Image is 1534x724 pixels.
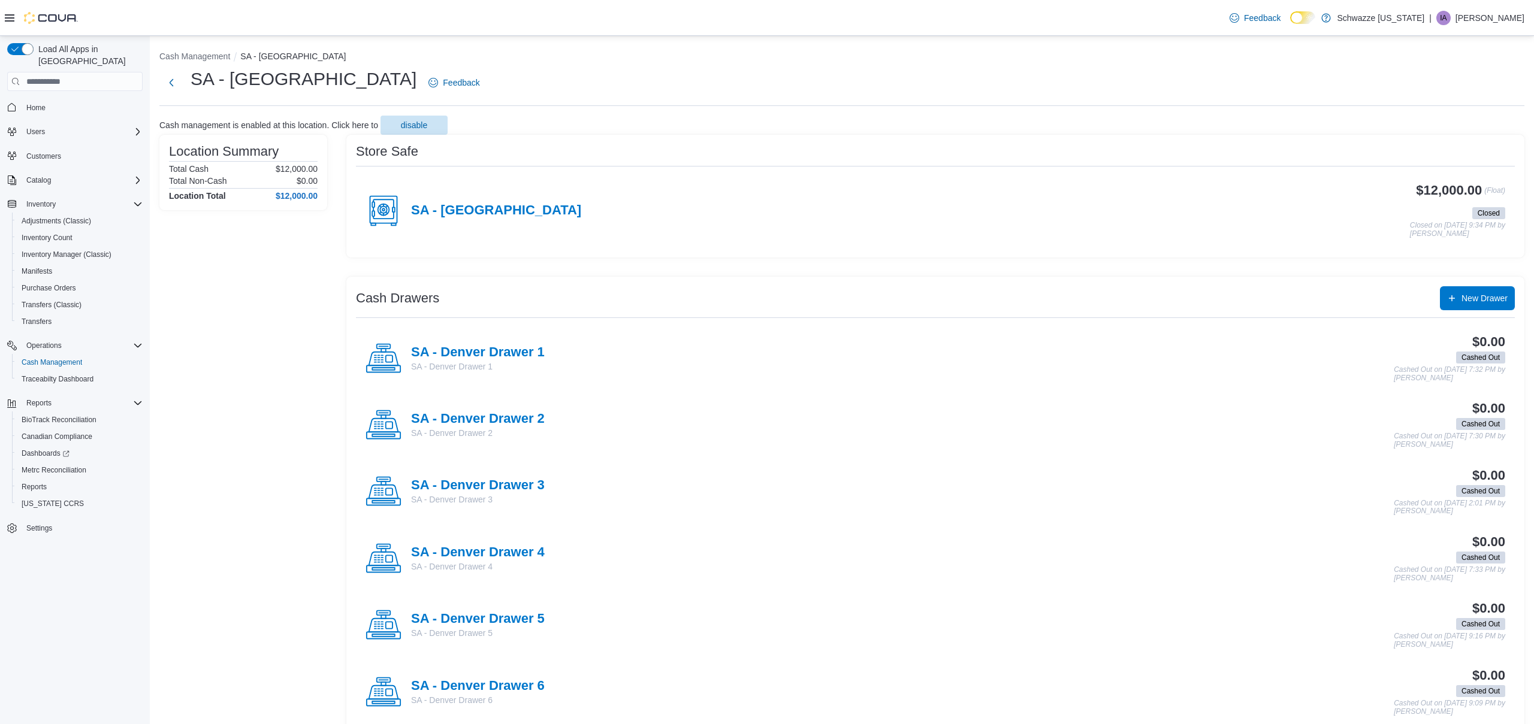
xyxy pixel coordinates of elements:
button: Reports [12,478,147,495]
a: Settings [22,521,57,535]
button: Inventory [2,196,147,213]
h4: SA - [GEOGRAPHIC_DATA] [411,203,581,219]
span: Manifests [17,264,143,278]
span: Manifests [22,266,52,276]
a: Customers [22,149,66,163]
p: Cash management is enabled at this location. Click here to [159,120,378,130]
a: Reports [17,480,52,494]
p: Schwazze [US_STATE] [1337,11,1424,25]
h3: $0.00 [1472,468,1505,483]
button: SA - [GEOGRAPHIC_DATA] [240,52,346,61]
span: Washington CCRS [17,496,143,511]
h6: Total Cash [169,164,209,174]
button: Settings [2,519,147,537]
span: Load All Apps in [GEOGRAPHIC_DATA] [34,43,143,67]
span: disable [401,119,427,131]
span: Adjustments (Classic) [22,216,91,226]
h1: SA - [GEOGRAPHIC_DATA] [191,67,416,91]
span: Cashed Out [1456,685,1505,697]
a: Transfers (Classic) [17,298,86,312]
a: Inventory Count [17,231,77,245]
p: SA - Denver Drawer 5 [411,627,545,639]
p: SA - Denver Drawer 6 [411,694,545,706]
input: Dark Mode [1290,11,1315,24]
button: Canadian Compliance [12,428,147,445]
span: Inventory Count [17,231,143,245]
span: Operations [22,338,143,353]
h3: Store Safe [356,144,418,159]
nav: Complex example [7,93,143,568]
span: Feedback [1244,12,1281,24]
p: (Float) [1484,183,1505,205]
nav: An example of EuiBreadcrumbs [159,50,1524,65]
p: [PERSON_NAME] [1456,11,1524,25]
p: | [1429,11,1432,25]
button: Transfers [12,313,147,330]
span: Canadian Compliance [22,432,92,441]
h3: $12,000.00 [1416,183,1482,198]
a: Dashboards [17,446,74,461]
h4: Location Total [169,191,226,201]
p: Cashed Out on [DATE] 9:16 PM by [PERSON_NAME] [1394,632,1505,649]
p: Cashed Out on [DATE] 9:09 PM by [PERSON_NAME] [1394,699,1505,716]
span: Reports [17,480,143,494]
span: New Drawer [1461,292,1508,304]
span: Traceabilty Dashboard [17,372,143,386]
span: Users [26,127,45,137]
h6: Total Non-Cash [169,176,227,186]
span: BioTrack Reconciliation [22,415,96,425]
button: Traceabilty Dashboard [12,371,147,387]
span: Home [22,99,143,114]
button: Inventory [22,197,61,211]
span: Settings [22,520,143,535]
button: BioTrack Reconciliation [12,411,147,428]
button: Reports [2,395,147,411]
button: Manifests [12,263,147,280]
span: Customers [26,152,61,161]
span: Transfers (Classic) [17,298,143,312]
span: Dashboards [22,449,70,458]
span: Cashed Out [1461,686,1500,696]
a: Metrc Reconciliation [17,463,91,477]
h4: SA - Denver Drawer 4 [411,545,545,561]
span: Settings [26,523,52,533]
span: Transfers [22,317,52,326]
a: BioTrack Reconciliation [17,413,101,427]
button: Users [22,125,50,139]
span: Home [26,103,46,113]
a: [US_STATE] CCRS [17,496,89,511]
h4: SA - Denver Drawer 2 [411,411,545,427]
span: Operations [26,341,62,350]
p: Cashed Out on [DATE] 2:01 PM by [PERSON_NAME] [1394,499,1505,516]
span: Catalog [26,175,51,185]
a: Manifests [17,264,57,278]
button: New Drawer [1440,286,1515,310]
p: SA - Denver Drawer 4 [411,561,545,572]
span: Purchase Orders [22,283,76,293]
a: Transfers [17,314,56,329]
span: Inventory Manager (Classic) [22,250,111,259]
span: Inventory Count [22,233,73,243]
span: Feedback [443,77,479,89]
span: Users [22,125,143,139]
a: Inventory Manager (Classic) [17,247,116,262]
span: Adjustments (Classic) [17,214,143,228]
a: Cash Management [17,355,87,369]
span: Cashed Out [1461,419,1500,429]
span: Reports [26,398,52,408]
span: Cashed Out [1456,418,1505,430]
button: disable [381,116,448,135]
a: Canadian Compliance [17,429,97,444]
button: Inventory Manager (Classic) [12,246,147,263]
p: Closed on [DATE] 9:34 PM by [PERSON_NAME] [1410,222,1505,238]
a: Traceabilty Dashboard [17,372,98,386]
div: Isaac Atencio [1436,11,1451,25]
button: Adjustments (Classic) [12,213,147,229]
span: Inventory [22,197,143,211]
button: Purchase Orders [12,280,147,296]
button: Metrc Reconciliation [12,462,147,478]
span: Customers [22,149,143,163]
span: IA [1440,11,1447,25]
button: Operations [2,337,147,354]
p: SA - Denver Drawer 3 [411,493,545,505]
